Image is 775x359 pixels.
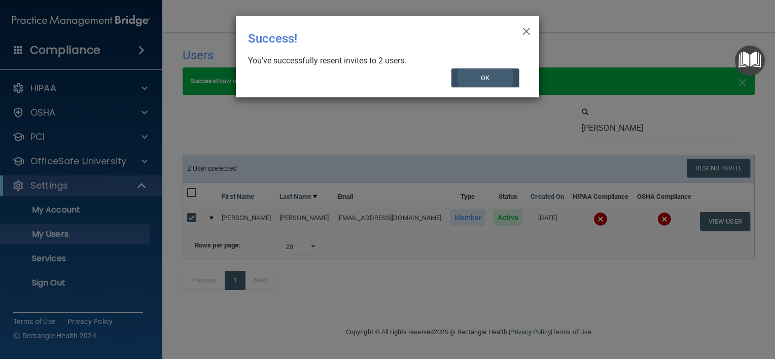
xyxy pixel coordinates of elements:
[735,46,765,76] button: Open Resource Center
[451,68,519,87] button: OK
[248,24,485,53] div: Success!
[522,20,531,40] span: ×
[724,305,763,344] iframe: Drift Widget Chat Controller
[248,55,519,66] div: You’ve successfully resent invites to 2 users.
